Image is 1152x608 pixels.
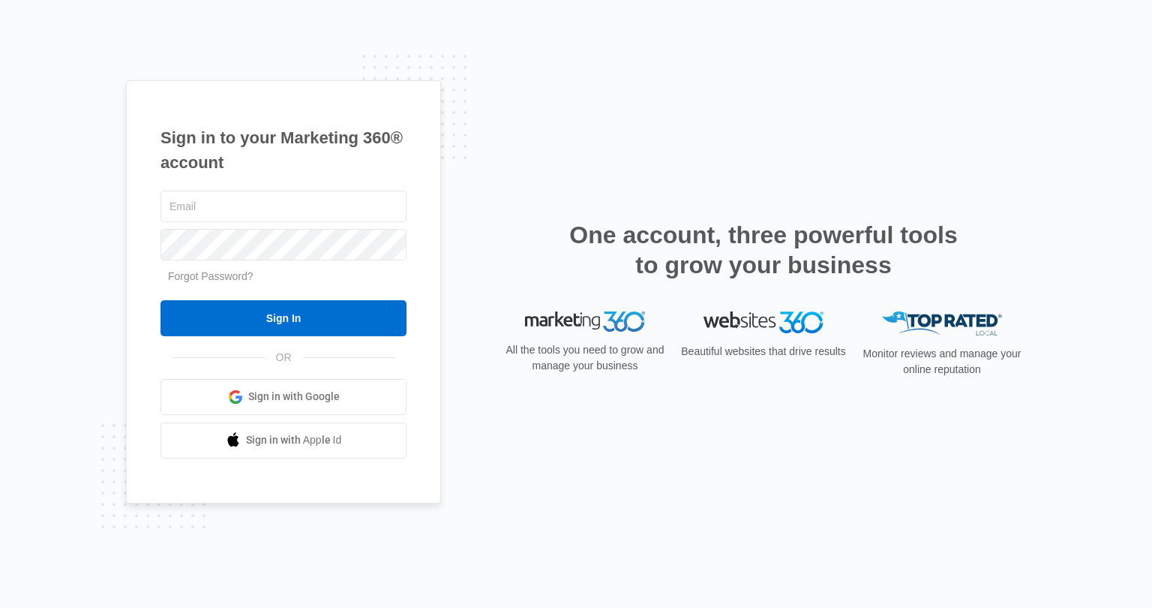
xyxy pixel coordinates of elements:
[246,432,342,448] span: Sign in with Apple Id
[525,312,645,333] img: Marketing 360
[160,125,406,175] h1: Sign in to your Marketing 360® account
[858,346,1026,378] p: Monitor reviews and manage your online reputation
[501,342,669,374] p: All the tools you need to grow and manage your business
[265,350,302,366] span: OR
[882,312,1002,336] img: Top Rated Local
[160,191,406,222] input: Email
[160,423,406,459] a: Sign in with Apple Id
[565,220,962,280] h2: One account, three powerful tools to grow your business
[248,389,340,405] span: Sign in with Google
[160,300,406,336] input: Sign In
[168,270,253,282] a: Forgot Password?
[703,312,823,333] img: Websites 360
[679,344,847,360] p: Beautiful websites that drive results
[160,379,406,415] a: Sign in with Google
